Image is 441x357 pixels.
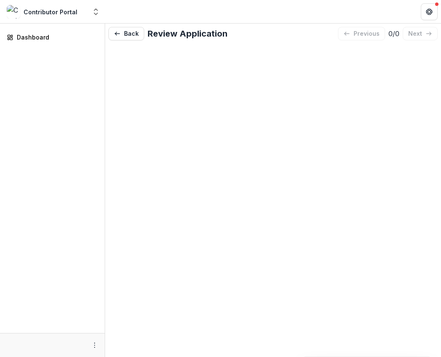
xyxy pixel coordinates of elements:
button: More [90,340,100,350]
p: 0 / 0 [388,29,399,39]
p: previous [354,30,380,37]
button: next [403,27,438,40]
a: Dashboard [3,30,101,44]
p: next [408,30,422,37]
button: Get Help [421,3,438,20]
img: Contributor Portal [7,5,20,19]
button: Back [108,27,144,40]
div: Dashboard [17,33,95,42]
button: previous [338,27,385,40]
div: Contributor Portal [24,8,77,16]
h2: Review Application [148,29,227,39]
button: Open entity switcher [90,3,102,20]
